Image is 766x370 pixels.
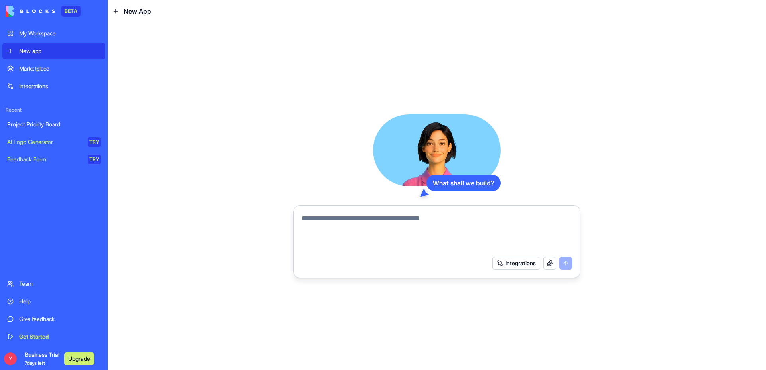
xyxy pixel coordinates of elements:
div: Marketplace [19,65,101,73]
img: logo [6,6,55,17]
div: Feedback Form [7,155,82,163]
div: Project Priority Board [7,120,101,128]
a: Project Priority Board [2,116,105,132]
div: My Workspace [19,30,101,37]
div: TRY [88,155,101,164]
div: Give feedback [19,315,101,323]
a: BETA [6,6,81,17]
a: Give feedback [2,311,105,327]
a: AI Logo GeneratorTRY [2,134,105,150]
div: Help [19,297,101,305]
div: AI Logo Generator [7,138,82,146]
a: Integrations [2,78,105,94]
span: 7 days left [25,360,45,366]
div: New app [19,47,101,55]
div: BETA [61,6,81,17]
a: New app [2,43,105,59]
a: Team [2,276,105,292]
button: Upgrade [64,352,94,365]
a: My Workspace [2,26,105,41]
div: TRY [88,137,101,147]
span: New App [124,6,151,16]
a: Help [2,293,105,309]
div: Get Started [19,333,101,340]
span: Y [4,352,17,365]
button: Integrations [492,257,540,270]
span: Recent [2,107,105,113]
a: Feedback FormTRY [2,152,105,167]
div: Team [19,280,101,288]
div: What shall we build? [426,175,501,191]
div: Integrations [19,82,101,90]
a: Marketplace [2,61,105,77]
a: Get Started [2,329,105,344]
span: Business Trial [25,351,59,367]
